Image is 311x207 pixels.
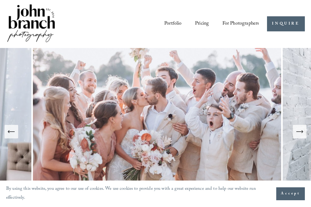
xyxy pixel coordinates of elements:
a: Pricing [195,18,209,29]
button: Previous Slide [5,125,18,138]
img: John Branch IV Photography [6,3,56,45]
p: By using this website, you agree to our use of cookies. We use cookies to provide you with a grea... [6,185,270,203]
span: For Photographers [222,19,259,29]
button: Next Slide [293,125,306,138]
span: Accept [281,191,300,197]
button: Accept [276,187,305,200]
a: INQUIRE [267,16,305,31]
a: Portfolio [164,18,181,29]
a: folder dropdown [222,18,259,29]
